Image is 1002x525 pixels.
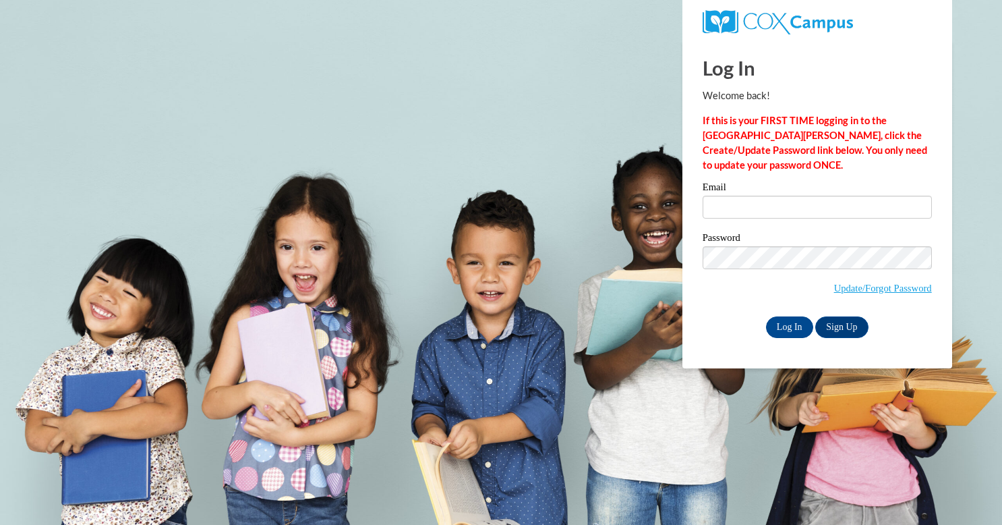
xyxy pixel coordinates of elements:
[703,182,932,196] label: Email
[766,316,813,338] input: Log In
[703,16,853,27] a: COX Campus
[703,54,932,82] h1: Log In
[815,316,868,338] a: Sign Up
[703,115,927,171] strong: If this is your FIRST TIME logging in to the [GEOGRAPHIC_DATA][PERSON_NAME], click the Create/Upd...
[703,233,932,246] label: Password
[703,10,853,34] img: COX Campus
[703,88,932,103] p: Welcome back!
[834,283,932,294] a: Update/Forgot Password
